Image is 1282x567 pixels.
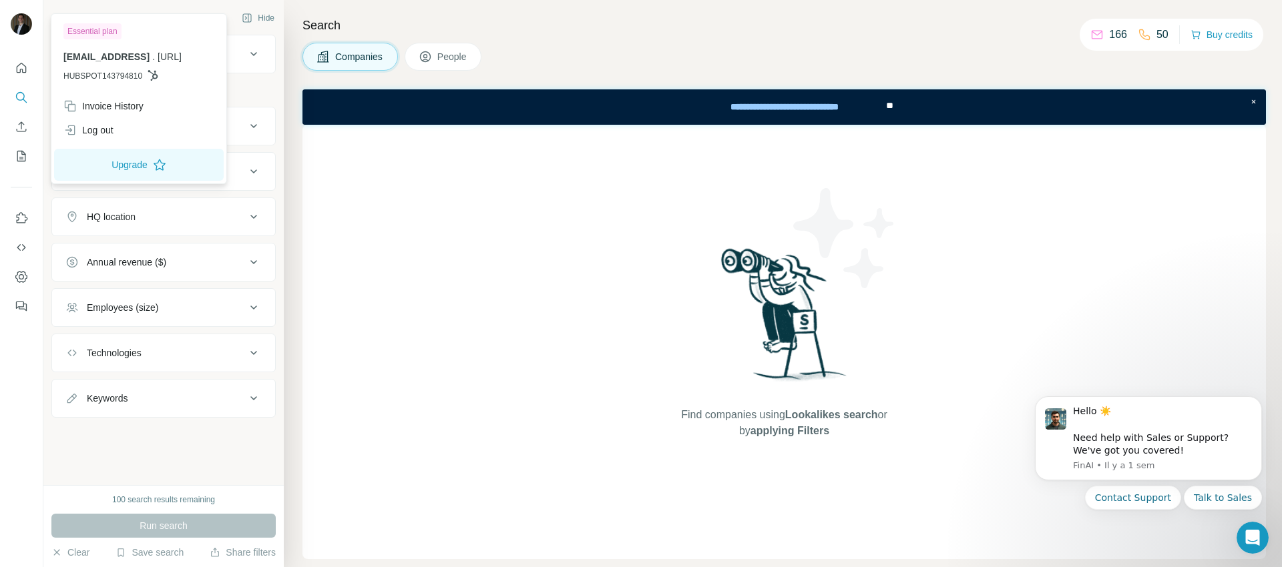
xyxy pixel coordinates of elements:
[152,51,155,62] span: .
[11,206,32,230] button: Use Surfe on LinkedIn
[302,89,1266,125] iframe: Banner
[1109,27,1127,43] p: 166
[52,246,275,278] button: Annual revenue ($)
[63,51,150,62] span: [EMAIL_ADDRESS]
[11,144,32,168] button: My lists
[232,8,284,28] button: Hide
[63,23,122,39] div: Essential plan
[112,494,215,506] div: 100 search results remaining
[52,382,275,414] button: Keywords
[1156,27,1168,43] p: 50
[1015,380,1282,560] iframe: Intercom notifications message
[715,245,854,394] img: Surfe Illustration - Woman searching with binoculars
[11,265,32,289] button: Dashboard
[158,51,182,62] span: [URL]
[87,210,136,223] div: HQ location
[87,346,142,360] div: Technologies
[210,546,276,559] button: Share filters
[751,425,829,436] span: applying Filters
[63,99,144,113] div: Invoice History
[11,85,32,109] button: Search
[785,409,878,420] span: Lookalikes search
[51,12,93,24] div: New search
[63,70,142,82] span: HUBSPOT143794810
[1237,522,1269,554] iframe: Intercom live chat
[11,56,32,80] button: Quick start
[87,392,128,405] div: Keywords
[11,235,32,259] button: Use Surfe API
[437,50,468,63] span: People
[335,50,384,63] span: Companies
[63,123,114,137] div: Log out
[677,407,891,439] span: Find companies using or by
[1191,25,1253,44] button: Buy credits
[54,149,224,181] button: Upgrade
[52,292,275,324] button: Employees (size)
[87,255,166,269] div: Annual revenue ($)
[302,16,1266,35] h4: Search
[785,178,905,298] img: Surfe Illustration - Stars
[116,546,184,559] button: Save search
[11,115,32,139] button: Enrich CSV
[11,13,32,35] img: Avatar
[52,337,275,369] button: Technologies
[51,546,89,559] button: Clear
[52,201,275,233] button: HQ location
[11,294,32,318] button: Feedback
[87,301,158,314] div: Employees (size)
